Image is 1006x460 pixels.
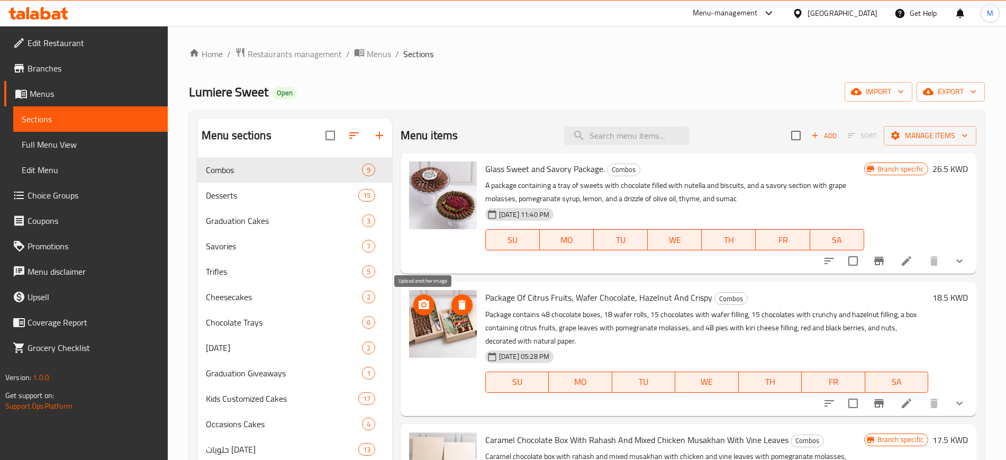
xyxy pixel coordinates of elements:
[5,389,54,402] span: Get support on:
[206,418,362,430] span: Occasions Cakes
[362,214,375,227] div: items
[953,255,966,267] svg: Show Choices
[4,335,168,360] a: Grocery Checklist
[485,290,712,305] span: Package Of Citrus Fruits, Wafer Chocolate, Hazelnut And Crispy
[206,443,358,456] div: حلويات عيد الفطر
[817,391,842,416] button: sort-choices
[806,374,860,390] span: FR
[4,259,168,284] a: Menu disclaimer
[28,37,159,49] span: Edit Restaurant
[807,128,841,144] span: Add item
[362,367,375,380] div: items
[13,132,168,157] a: Full Menu View
[598,232,644,248] span: TU
[4,30,168,56] a: Edit Restaurant
[925,85,976,98] span: export
[235,47,342,61] a: Restaurants management
[756,229,810,250] button: FR
[362,341,375,354] div: items
[362,267,375,277] span: 5
[485,308,928,348] p: Package contains 48 chocolate boxes, 18 wafer rolls, 15 chocolates with wafer filling, 15 chocola...
[362,291,375,303] div: items
[4,233,168,259] a: Promotions
[715,293,747,305] span: Combos
[362,318,375,328] span: 6
[4,284,168,310] a: Upsell
[395,48,399,60] li: /
[884,126,976,146] button: Manage items
[853,85,904,98] span: import
[359,445,375,455] span: 13
[358,392,375,405] div: items
[13,157,168,183] a: Edit Menu
[197,411,392,437] div: Occasions Cakes4
[413,294,434,315] button: upload picture
[4,208,168,233] a: Coupons
[28,291,159,303] span: Upsell
[617,374,671,390] span: TU
[206,341,362,354] span: [DATE]
[189,80,268,104] span: Lumiere Sweet
[817,248,842,274] button: sort-choices
[28,214,159,227] span: Coupons
[206,443,358,456] span: حلويات [DATE]
[362,241,375,251] span: 7
[917,82,985,102] button: export
[900,397,913,410] a: Edit menu item
[892,129,968,142] span: Manage items
[206,265,362,278] span: Trifles
[28,316,159,329] span: Coverage Report
[608,164,640,176] span: Combos
[921,391,947,416] button: delete
[22,138,159,151] span: Full Menu View
[362,418,375,430] div: items
[594,229,648,250] button: TU
[362,343,375,353] span: 2
[947,248,972,274] button: show more
[197,233,392,259] div: Savories7
[953,397,966,410] svg: Show Choices
[362,419,375,429] span: 4
[760,232,805,248] span: FR
[4,81,168,106] a: Menus
[485,432,789,448] span: Caramel Chocolate Box With Rahash And Mixed Chicken Musakhan With Vine Leaves
[248,48,342,60] span: Restaurants management
[495,210,554,220] span: [DATE] 11:40 PM
[553,374,608,390] span: MO
[409,161,477,229] img: Glass Sweet and Savory Package.
[921,248,947,274] button: delete
[485,229,540,250] button: SU
[362,165,375,175] span: 9
[362,216,375,226] span: 3
[197,386,392,411] div: Kids Customized Cakes17
[485,179,864,205] p: A package containing a tray of sweets with chocolate filled with nutella and biscuits, and a savo...
[206,367,362,380] span: Graduation Giveaways
[675,372,738,393] button: WE
[932,290,968,305] h6: 18.5 KWD
[807,128,841,144] button: Add
[197,335,392,360] div: [DATE]2
[346,48,350,60] li: /
[28,265,159,278] span: Menu disclaimer
[702,229,756,250] button: TH
[206,316,362,329] div: Chocolate Trays
[358,443,375,456] div: items
[28,62,159,75] span: Branches
[206,214,362,227] span: Graduation Cakes
[189,48,223,60] a: Home
[206,240,362,252] span: Savories
[845,82,912,102] button: import
[273,87,297,100] div: Open
[13,106,168,132] a: Sections
[866,391,892,416] button: Branch-specific-item
[206,189,358,202] span: Desserts
[679,374,734,390] span: WE
[189,47,985,61] nav: breadcrumb
[359,191,375,201] span: 15
[485,372,549,393] button: SU
[544,232,590,248] span: MO
[362,316,375,329] div: items
[873,164,928,174] span: Branch specific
